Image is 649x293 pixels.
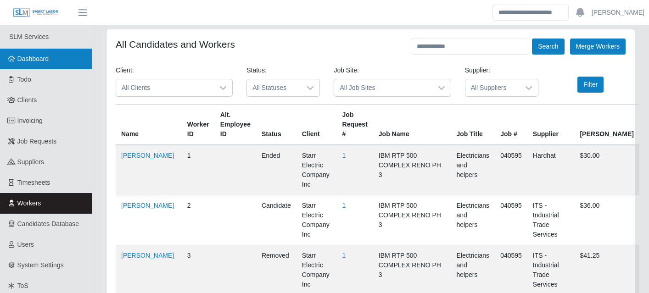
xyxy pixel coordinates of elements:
td: $30.00 [574,145,639,195]
th: Job Title [451,105,495,145]
th: Name [116,105,182,145]
span: Suppliers [17,158,44,166]
td: ended [256,145,297,195]
span: All Clients [116,79,214,96]
span: ToS [17,282,28,289]
span: Workers [17,199,41,207]
span: Candidates Database [17,220,79,227]
span: SLM Services [9,33,49,40]
td: Electricians and helpers [451,145,495,195]
th: Job # [495,105,527,145]
a: 1 [342,202,346,209]
button: Search [532,39,564,55]
td: 1 [182,145,215,195]
td: ITS - Industrial Trade Services [527,195,575,245]
td: Starr Electric Company Inc [297,195,337,245]
th: Worker ID [182,105,215,145]
a: [PERSON_NAME] [121,152,174,159]
label: Client: [116,66,134,75]
label: Supplier: [465,66,490,75]
span: System Settings [17,261,64,269]
td: Hardhat [527,145,575,195]
th: Job Name [373,105,451,145]
th: [PERSON_NAME] [574,105,639,145]
td: IBM RTP 500 COMPLEX RENO PH 3 [373,195,451,245]
td: Electricians and helpers [451,195,495,245]
td: Starr Electric Company Inc [297,145,337,195]
a: 1 [342,152,346,159]
th: Client [297,105,337,145]
th: Status [256,105,297,145]
td: 040595 [495,195,527,245]
button: Merge Workers [570,39,626,55]
span: All Statuses [247,79,301,96]
td: candidate [256,195,297,245]
td: 040595 [495,145,527,195]
span: Clients [17,96,37,104]
a: [PERSON_NAME] [121,202,174,209]
span: Timesheets [17,179,50,186]
a: [PERSON_NAME] [592,8,644,17]
input: Search [492,5,569,21]
a: [PERSON_NAME] [121,252,174,259]
th: Supplier [527,105,575,145]
button: Filter [577,77,604,93]
h4: All Candidates and Workers [116,39,235,50]
a: 1 [342,252,346,259]
span: Users [17,241,34,248]
img: SLM Logo [13,8,59,18]
span: All Suppliers [465,79,520,96]
span: All Job Sites [334,79,432,96]
th: Job Request # [337,105,373,145]
span: Dashboard [17,55,49,62]
th: Alt. Employee ID [215,105,256,145]
span: Job Requests [17,138,57,145]
label: Status: [246,66,267,75]
td: $36.00 [574,195,639,245]
span: Invoicing [17,117,43,124]
span: Todo [17,76,31,83]
label: Job Site: [334,66,358,75]
td: 2 [182,195,215,245]
td: IBM RTP 500 COMPLEX RENO PH 3 [373,145,451,195]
